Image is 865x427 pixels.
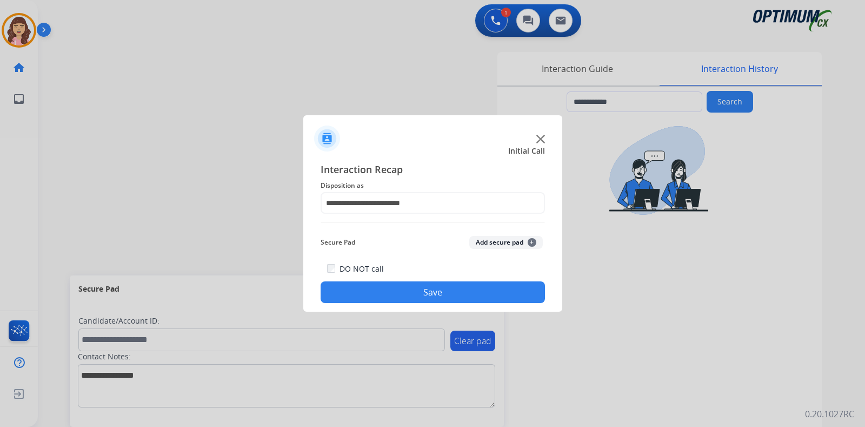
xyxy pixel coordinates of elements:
span: Disposition as [321,179,545,192]
button: Add secure pad+ [469,236,543,249]
span: Initial Call [508,146,545,156]
p: 0.20.1027RC [805,408,854,421]
img: contactIcon [314,126,340,152]
img: contact-recap-line.svg [321,222,545,223]
span: + [528,238,536,247]
span: Interaction Recap [321,162,545,179]
span: Secure Pad [321,236,355,249]
label: DO NOT call [340,264,384,274]
button: Save [321,281,545,303]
